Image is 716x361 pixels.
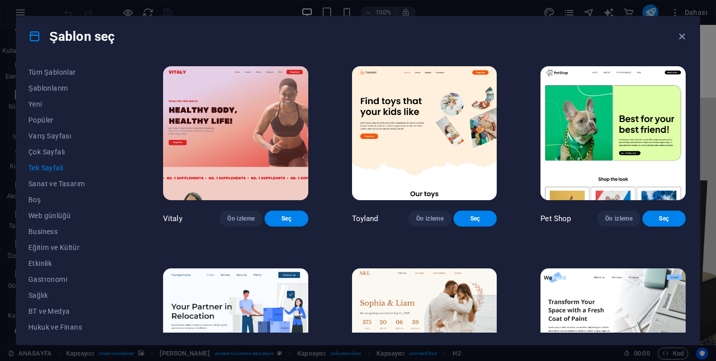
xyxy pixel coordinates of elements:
[597,211,640,227] button: Ön izleme
[28,323,119,331] span: Hukuk ve Finans
[28,148,119,156] span: Çok Sayfalı
[416,215,444,223] span: Ön izleme
[28,259,119,267] span: Etkinlik
[28,271,119,287] button: Gastronomi
[352,66,497,200] img: Toyland
[28,180,119,188] span: Sanat ve Tasarım
[28,80,119,96] button: Şablonlarım
[642,211,686,227] button: Seç
[28,192,119,208] button: Boş
[265,211,308,227] button: Seç
[28,303,119,319] button: BT ve Medya
[28,228,119,236] span: Business
[28,240,119,255] button: Eğitim ve Kültür
[28,96,119,112] button: Yeni
[453,211,497,227] button: Seç
[28,132,119,140] span: Varış Sayfası
[28,116,119,124] span: Popüler
[352,214,378,224] p: Toyland
[28,144,119,160] button: Çok Sayfalı
[28,319,119,335] button: Hukuk ve Finans
[28,307,119,315] span: BT ve Medya
[28,208,119,224] button: Web günlüğü
[650,215,678,223] span: Seç
[28,255,119,271] button: Etkinlik
[28,224,119,240] button: Business
[28,68,119,76] span: Tüm Şablonlar
[163,66,308,200] img: Vitaly
[227,215,255,223] span: Ön izleme
[28,275,119,283] span: Gastronomi
[28,196,119,204] span: Boş
[28,164,119,172] span: Tek Sayfalı
[28,176,119,192] button: Sanat ve Tasarım
[219,211,263,227] button: Ön izleme
[605,215,632,223] span: Ön izleme
[272,215,300,223] span: Seç
[28,112,119,128] button: Popüler
[28,28,115,44] h4: Şablon seç
[28,64,119,80] button: Tüm Şablonlar
[28,100,119,108] span: Yeni
[28,291,119,299] span: Sağlık
[28,160,119,176] button: Tek Sayfalı
[28,128,119,144] button: Varış Sayfası
[28,212,119,220] span: Web günlüğü
[540,66,686,200] img: Pet Shop
[28,287,119,303] button: Sağlık
[163,214,182,224] p: Vitaly
[28,243,119,251] span: Eğitim ve Kültür
[408,211,451,227] button: Ön izleme
[540,214,571,224] p: Pet Shop
[28,84,119,92] span: Şablonlarım
[461,215,489,223] span: Seç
